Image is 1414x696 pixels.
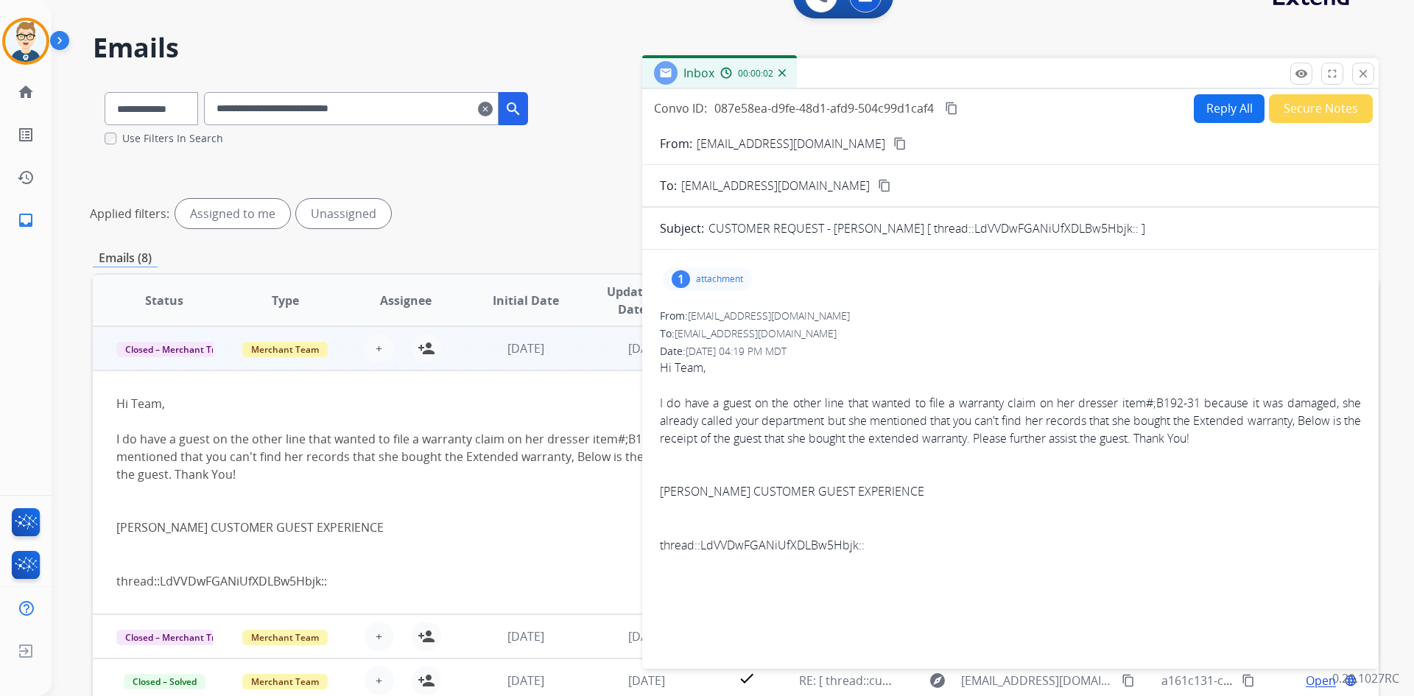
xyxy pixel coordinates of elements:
[929,672,946,689] mat-icon: explore
[961,672,1113,689] span: [EMAIL_ADDRESS][DOMAIN_NAME]
[272,292,299,309] span: Type
[660,309,1361,323] div: From:
[738,669,756,687] mat-icon: check
[1194,94,1264,123] button: Reply All
[175,199,290,228] div: Assigned to me
[90,205,169,222] p: Applied filters:
[660,344,1361,359] div: Date:
[1332,669,1399,687] p: 0.20.1027RC
[660,326,1361,341] div: To:
[1161,672,1386,689] span: a161c131-c7ab-46a0-9a2c-04eac1520296
[599,283,666,318] span: Updated Date
[660,219,704,237] p: Subject:
[296,199,391,228] div: Unassigned
[799,672,1025,689] span: RE: [ thread::cumUzXzDCc-3B7lucYJlPzk:: ]
[116,630,251,645] span: Closed – Merchant Transfer
[478,100,493,118] mat-icon: clear
[1242,674,1255,687] mat-icon: content_copy
[116,395,1114,590] div: Hi Team, I do have a guest on the other line that wanted to file a warranty claim on her dresser ...
[714,100,934,116] span: 087e58ea-d9fe-48d1-afd9-504c99d1caf4
[242,674,328,689] span: Merchant Team
[1295,67,1308,80] mat-icon: remove_red_eye
[17,126,35,144] mat-icon: list_alt
[660,177,677,194] p: To:
[1326,67,1339,80] mat-icon: fullscreen
[365,334,394,363] button: +
[418,672,435,689] mat-icon: person_add
[683,65,714,81] span: Inbox
[145,292,183,309] span: Status
[93,249,158,267] p: Emails (8)
[5,21,46,62] img: avatar
[507,340,544,356] span: [DATE]
[675,326,837,340] span: [EMAIL_ADDRESS][DOMAIN_NAME]
[376,628,382,645] span: +
[365,666,394,695] button: +
[628,340,665,356] span: [DATE]
[376,340,382,357] span: +
[242,630,328,645] span: Merchant Team
[1269,94,1373,123] button: Secure Notes
[418,340,435,357] mat-icon: person_add
[893,137,907,150] mat-icon: content_copy
[628,628,665,644] span: [DATE]
[504,100,522,118] mat-icon: search
[242,342,328,357] span: Merchant Team
[124,674,205,689] span: Closed – Solved
[945,102,958,115] mat-icon: content_copy
[1306,672,1336,689] span: Open
[418,628,435,645] mat-icon: person_add
[708,219,1145,237] p: CUSTOMER REQUEST - [PERSON_NAME] [ thread::LdVVDwFGANiUfXDLBw5Hbjk:: ]
[1122,674,1135,687] mat-icon: content_copy
[365,622,394,651] button: +
[507,628,544,644] span: [DATE]
[681,177,870,194] span: [EMAIL_ADDRESS][DOMAIN_NAME]
[696,273,743,285] p: attachment
[660,135,692,152] p: From:
[493,292,559,309] span: Initial Date
[380,292,432,309] span: Assignee
[660,359,1361,554] span: Hi Team, I do have a guest on the other line that wanted to file a warranty claim on her dresser ...
[654,99,707,117] p: Convo ID:
[738,68,773,80] span: 00:00:02
[686,344,787,358] span: [DATE] 04:19 PM MDT
[116,342,251,357] span: Closed – Merchant Transfer
[17,83,35,101] mat-icon: home
[628,672,665,689] span: [DATE]
[93,33,1379,63] h2: Emails
[688,309,850,323] span: [EMAIL_ADDRESS][DOMAIN_NAME]
[17,211,35,229] mat-icon: inbox
[122,131,223,146] label: Use Filters In Search
[1357,67,1370,80] mat-icon: close
[697,135,885,152] p: [EMAIL_ADDRESS][DOMAIN_NAME]
[878,179,891,192] mat-icon: content_copy
[507,672,544,689] span: [DATE]
[672,270,690,288] div: 1
[17,169,35,186] mat-icon: history
[376,672,382,689] span: +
